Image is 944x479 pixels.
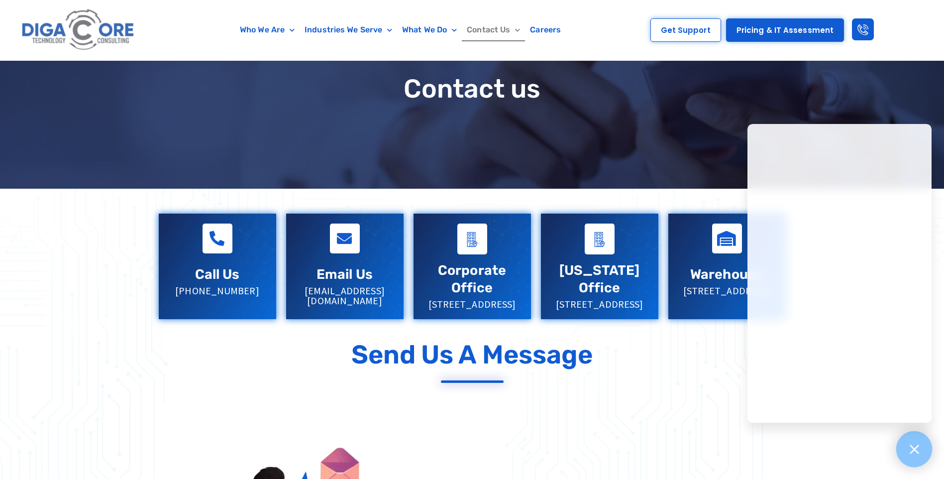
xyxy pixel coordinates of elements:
[423,299,521,309] p: [STREET_ADDRESS]
[551,299,648,309] p: [STREET_ADDRESS]
[650,18,721,42] a: Get Support
[195,266,240,282] a: Call Us
[330,224,360,253] a: Email Us
[397,18,462,41] a: What We Do
[747,124,932,423] iframe: Chatgenie Messenger
[438,262,506,296] a: Corporate Office
[525,18,566,41] a: Careers
[457,224,487,254] a: Corporate Office
[462,18,525,41] a: Contact Us
[726,18,844,42] a: Pricing & IT Assessment
[351,339,593,370] p: Send Us a Message
[300,18,397,41] a: Industries We Serve
[169,286,266,296] p: [PHONE_NUMBER]
[186,18,615,41] nav: Menu
[235,18,300,41] a: Who We Are
[154,75,791,103] h1: Contact us
[559,262,640,296] a: [US_STATE] Office
[316,266,373,282] a: Email Us
[678,286,776,296] p: [STREET_ADDRESS]
[585,224,615,254] a: Virginia Office
[690,266,763,282] a: Warehouse
[736,26,834,34] span: Pricing & IT Assessment
[296,286,394,306] p: [EMAIL_ADDRESS][DOMAIN_NAME]
[203,224,232,253] a: Call Us
[661,26,711,34] span: Get Support
[19,5,138,55] img: Digacore logo 1
[712,224,742,253] a: Warehouse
